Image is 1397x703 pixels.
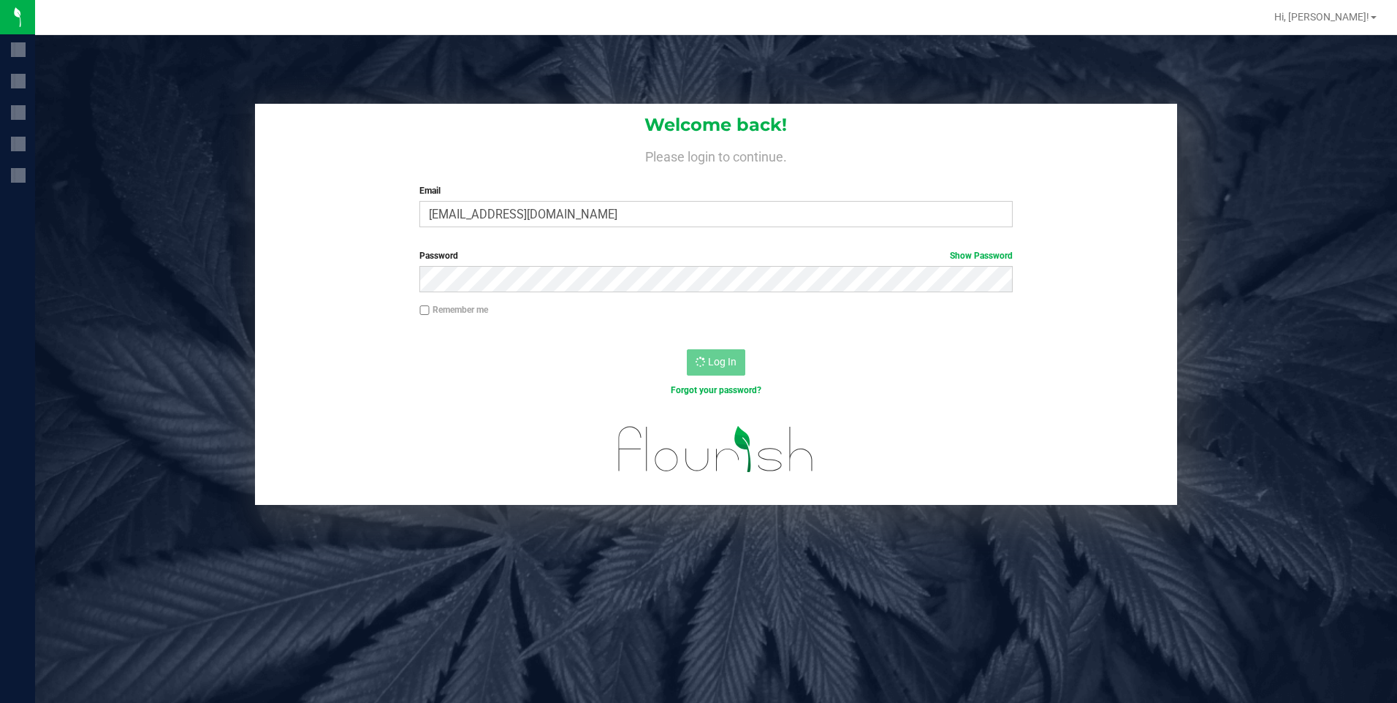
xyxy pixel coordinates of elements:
[687,349,745,376] button: Log In
[708,356,736,368] span: Log In
[671,385,761,395] a: Forgot your password?
[419,184,1013,197] label: Email
[255,115,1178,134] h1: Welcome back!
[255,146,1178,164] h4: Please login to continue.
[601,412,831,487] img: flourish_logo.svg
[419,303,488,316] label: Remember me
[419,251,458,261] span: Password
[950,251,1013,261] a: Show Password
[1274,11,1369,23] span: Hi, [PERSON_NAME]!
[419,305,430,316] input: Remember me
